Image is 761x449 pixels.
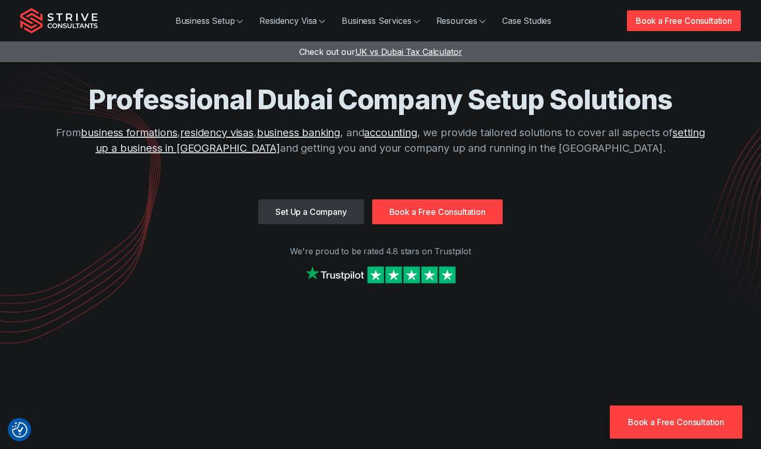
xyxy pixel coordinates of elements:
[12,422,27,438] button: Consent Preferences
[81,126,177,139] a: business formations
[49,83,712,117] h1: Professional Dubai Company Setup Solutions
[180,126,254,139] a: residency visas
[372,199,503,224] a: Book a Free Consultation
[303,264,458,286] img: Strive on Trustpilot
[20,245,741,257] p: We're proud to be rated 4.8 stars on Trustpilot
[49,125,712,156] p: From , , , and , we provide tailored solutions to cover all aspects of and getting you and your c...
[257,126,340,139] a: business banking
[494,10,560,31] a: Case Studies
[258,199,363,224] a: Set Up a Company
[12,422,27,438] img: Revisit consent button
[355,47,462,57] span: UK vs Dubai Tax Calculator
[251,10,333,31] a: Residency Visa
[627,10,741,31] a: Book a Free Consultation
[333,10,428,31] a: Business Services
[299,47,462,57] a: Check out ourUK vs Dubai Tax Calculator
[364,126,417,139] a: accounting
[20,8,98,34] img: Strive Consultants
[167,10,252,31] a: Business Setup
[428,10,494,31] a: Resources
[610,405,742,439] a: Book a Free Consultation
